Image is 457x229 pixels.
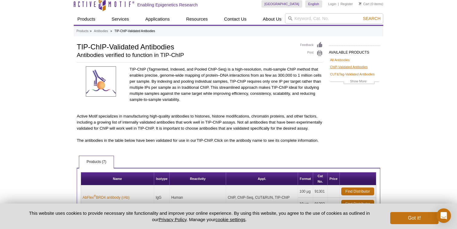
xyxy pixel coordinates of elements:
[328,172,340,185] th: Price
[154,172,170,185] th: Isotype
[259,13,285,25] a: About Us
[363,16,381,21] span: Search
[159,217,186,222] a: Privacy Policy
[313,198,328,210] td: 91302
[77,138,323,144] p: The antibodies in the table below have been validated for use in our TIP-ChIP. Click on the antib...
[154,185,170,210] td: IgG
[330,78,379,85] a: Show More
[79,156,113,168] a: Products (7)
[130,66,323,103] p: TIP-ChIP (Tagmented, Indexed, and Pooled ChIP-Seq) is a high-resolution, multi-sample ChIP method...
[142,13,173,25] a: Applications
[108,13,133,25] a: Services
[341,200,374,208] a: Find Distributor
[76,28,88,34] a: Products
[81,172,154,185] th: Name
[110,29,112,33] li: »
[83,195,129,200] a: AbFlex®BRD4 antibody (rAb)
[330,57,350,63] a: All Antibodies
[18,210,380,223] p: This website uses cookies to provide necessary site functionality and improve your online experie...
[330,64,368,70] a: ChIP-Validated Antibodies
[115,29,155,33] li: TIP-ChIP-Validated Antibodies
[359,2,361,5] img: Your Cart
[90,29,92,33] li: »
[340,2,353,6] a: Register
[220,13,250,25] a: Contact Us
[390,212,439,224] button: Got it!
[86,66,116,97] img: TIP-ChIP
[137,2,198,8] h2: Enabling Epigenetics Research
[298,172,313,185] th: Format
[94,28,108,34] a: Antibodies
[261,0,302,8] a: [GEOGRAPHIC_DATA]
[359,2,369,6] a: Cart
[216,217,245,222] button: cookie settings
[305,0,322,8] a: English
[226,185,298,210] td: ChIP, ChIP-Seq, CUT&RUN, TIP-ChIP
[341,188,374,195] a: Find Distributor
[298,198,313,210] td: 10 µg
[338,0,339,8] li: |
[226,172,298,185] th: Appl.
[170,172,226,185] th: Reactivity
[300,50,323,57] a: Print
[328,2,336,6] a: Login
[77,52,294,58] h2: Antibodies verified to function in TIP-ChIP
[94,194,96,198] sup: ®
[298,185,313,198] td: 100 µg
[77,113,323,131] p: Active Motif specializes in manufacturing high-quality antibodies to histones, histone modificati...
[300,42,323,48] a: Feedback
[313,172,328,185] th: Cat No.
[77,42,294,51] h1: TIP-ChIP-Validated Antibodies
[313,185,328,198] td: 91301
[329,45,380,56] h2: AVAILABLE PRODUCTS
[436,208,451,223] div: Open Intercom Messenger
[359,0,383,8] li: (0 items)
[183,13,212,25] a: Resources
[170,185,226,210] td: Human
[285,13,383,24] input: Keyword, Cat. No.
[74,13,99,25] a: Products
[361,16,382,21] button: Search
[330,71,374,77] a: CUT&Tag-Validated Antibodies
